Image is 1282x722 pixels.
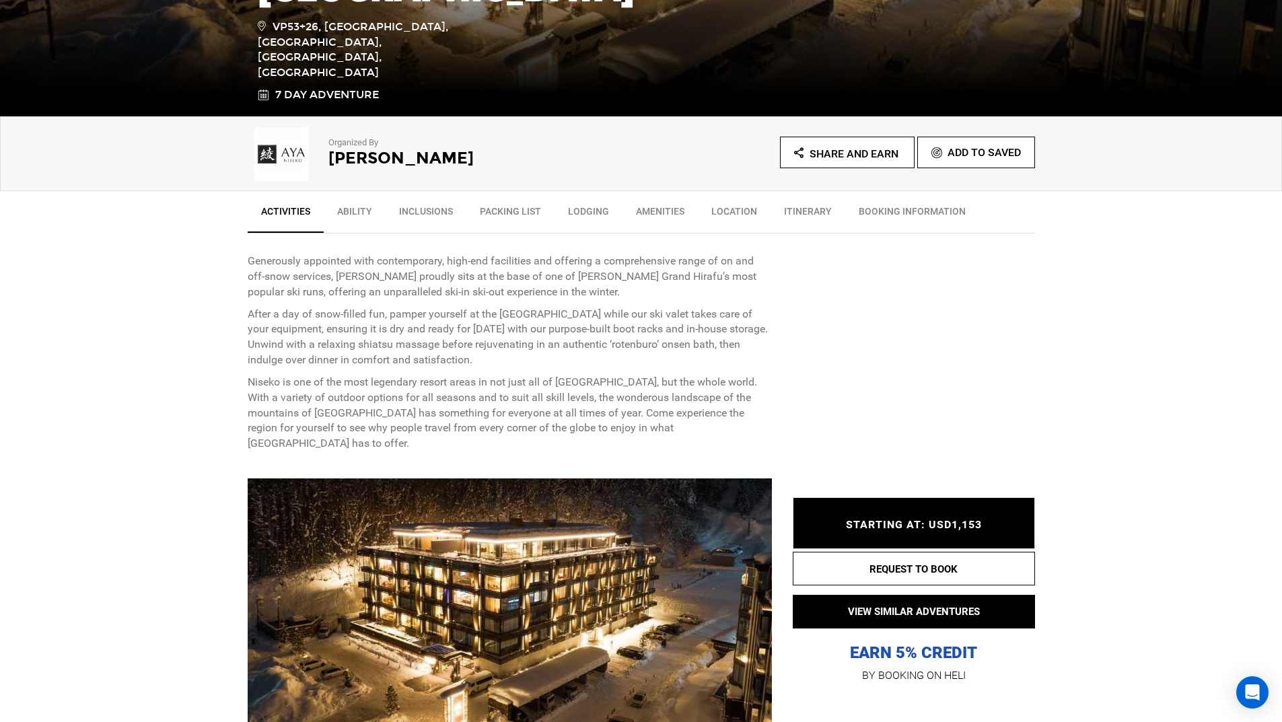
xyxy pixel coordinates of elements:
[328,137,604,149] p: Organized By
[793,552,1035,585] button: REQUEST TO BOOK
[466,198,555,231] a: Packing List
[248,127,315,181] img: d0dd569acb005c8772ac55505a301cb4.png
[846,519,982,532] span: STARTING AT: USD1,153
[793,666,1035,685] p: BY BOOKING ON HELI
[555,198,622,231] a: Lodging
[1236,676,1269,709] div: Open Intercom Messenger
[810,147,898,160] span: Share and Earn
[698,198,771,231] a: Location
[248,254,773,300] p: Generously appointed with contemporary, high-end facilities and offering a comprehensive range of...
[793,508,1035,663] p: EARN 5% CREDIT
[328,149,604,167] h2: [PERSON_NAME]
[948,146,1021,159] span: Add To Saved
[324,198,386,231] a: Ability
[622,198,698,231] a: Amenities
[386,198,466,231] a: Inclusions
[248,307,773,368] p: After a day of snow-filled fun, pamper yourself at the [GEOGRAPHIC_DATA] while our ski valet take...
[258,18,450,81] span: VP53+26, [GEOGRAPHIC_DATA], [GEOGRAPHIC_DATA], [GEOGRAPHIC_DATA], [GEOGRAPHIC_DATA]
[771,198,845,231] a: Itinerary
[793,595,1035,628] button: VIEW SIMILAR ADVENTURES
[248,375,773,452] p: Niseko is one of the most legendary resort areas in not just all of [GEOGRAPHIC_DATA], but the wh...
[248,198,324,233] a: Activities
[275,87,379,103] span: 7 Day Adventure
[845,198,979,231] a: BOOKING INFORMATION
